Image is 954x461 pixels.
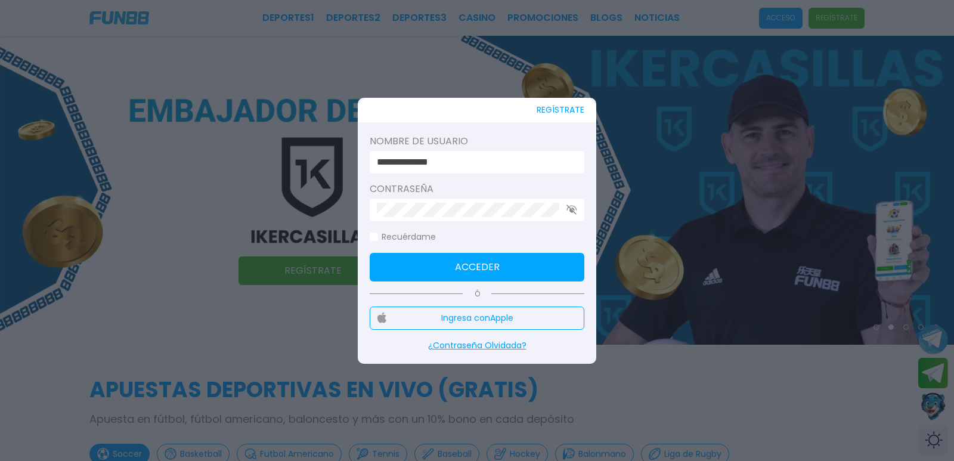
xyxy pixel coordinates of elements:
p: Ó [370,289,584,299]
button: Acceder [370,253,584,281]
button: REGÍSTRATE [537,98,584,122]
p: ¿Contraseña Olvidada? [370,339,584,352]
label: Recuérdame [370,231,436,243]
label: Contraseña [370,182,584,196]
label: Nombre de usuario [370,134,584,148]
button: Ingresa conApple [370,307,584,330]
